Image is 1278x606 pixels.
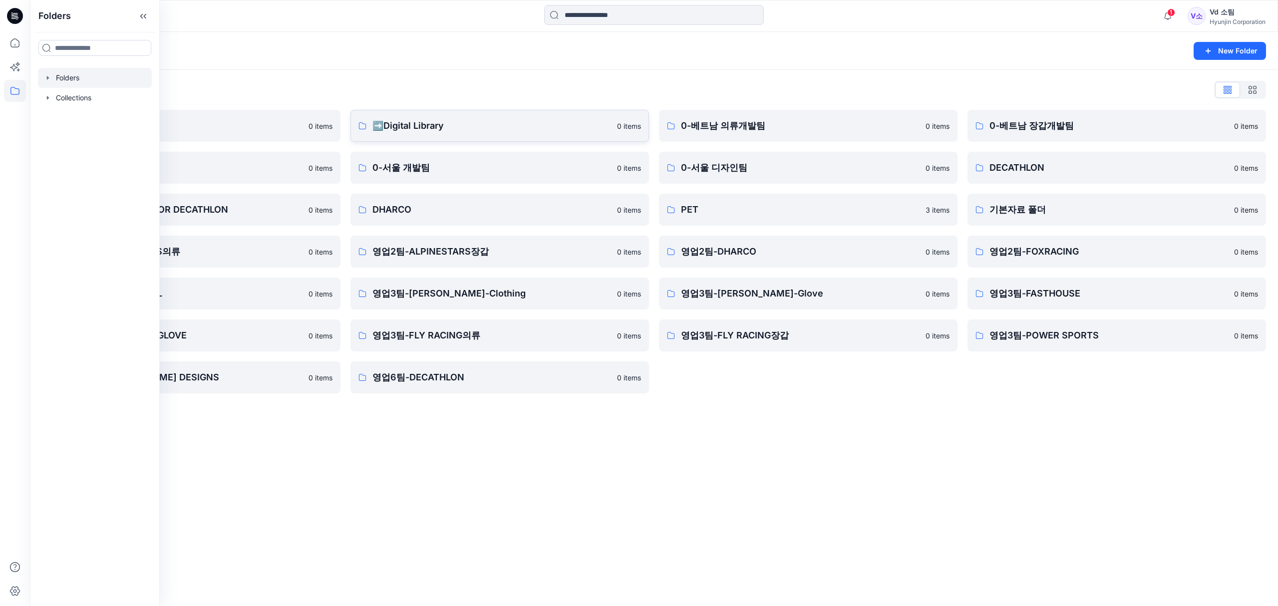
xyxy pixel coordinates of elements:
[617,372,641,383] p: 0 items
[1210,6,1266,18] div: Vd 소팀
[64,328,303,342] p: 영업3팀-FASTHOUSE GLOVE
[350,319,649,351] a: 영업3팀-FLY RACING의류0 items
[926,289,950,299] p: 0 items
[64,119,303,133] p: ♻️Project
[681,161,920,175] p: 0-서울 디자인팀
[989,287,1228,301] p: 영업3팀-FASTHOUSE
[350,152,649,184] a: 0-서울 개발팀0 items
[989,328,1228,342] p: 영업3팀-POWER SPORTS
[1234,121,1258,131] p: 0 items
[989,245,1228,259] p: 영업2팀-FOXRACING
[967,236,1266,268] a: 영업2팀-FOXRACING0 items
[372,161,611,175] p: 0-서울 개발팀
[659,110,958,142] a: 0-베트남 의류개발팀0 items
[967,110,1266,142] a: 0-베트남 장갑개발팀0 items
[617,289,641,299] p: 0 items
[989,161,1228,175] p: DECATHLON
[659,278,958,309] a: 영업3팀-[PERSON_NAME]-Glove0 items
[617,247,641,257] p: 0 items
[926,121,950,131] p: 0 items
[1234,330,1258,341] p: 0 items
[617,205,641,215] p: 0 items
[309,372,332,383] p: 0 items
[64,245,303,259] p: 영업2팀-ALPINESTARS의류
[42,110,340,142] a: ♻️Project0 items
[42,278,340,309] a: 영업3팀-5.11 TACTICAL0 items
[1210,18,1266,25] div: Hyunjin Corporation
[989,119,1228,133] p: 0-베트남 장갑개발팀
[350,110,649,142] a: ➡️Digital Library0 items
[372,203,611,217] p: DHARCO
[617,163,641,173] p: 0 items
[1234,205,1258,215] p: 0 items
[372,119,611,133] p: ➡️Digital Library
[42,152,340,184] a: 0-본사VD0 items
[350,194,649,226] a: DHARCO0 items
[42,236,340,268] a: 영업2팀-ALPINESTARS의류0 items
[372,287,611,301] p: 영업3팀-[PERSON_NAME]-Clothing
[659,194,958,226] a: PET3 items
[1234,247,1258,257] p: 0 items
[659,152,958,184] a: 0-서울 디자인팀0 items
[64,203,303,217] p: DESIGN PROPOSAL FOR DECATHLON
[659,236,958,268] a: 영업2팀-DHARCO0 items
[42,319,340,351] a: 영업3팀-FASTHOUSE GLOVE0 items
[1188,7,1206,25] div: V소
[967,152,1266,184] a: DECATHLON0 items
[372,245,611,259] p: 영업2팀-ALPINESTARS장갑
[681,328,920,342] p: 영업3팀-FLY RACING장갑
[42,361,340,393] a: 영업3팀-[PERSON_NAME] DESIGNS0 items
[309,247,332,257] p: 0 items
[1167,8,1175,16] span: 1
[926,330,950,341] p: 0 items
[350,278,649,309] a: 영업3팀-[PERSON_NAME]-Clothing0 items
[1194,42,1266,60] button: New Folder
[681,245,920,259] p: 영업2팀-DHARCO
[42,194,340,226] a: DESIGN PROPOSAL FOR DECATHLON0 items
[64,287,303,301] p: 영업3팀-5.11 TACTICAL
[309,121,332,131] p: 0 items
[617,121,641,131] p: 0 items
[681,287,920,301] p: 영업3팀-[PERSON_NAME]-Glove
[1234,289,1258,299] p: 0 items
[1234,163,1258,173] p: 0 items
[64,161,303,175] p: 0-본사VD
[989,203,1228,217] p: 기본자료 폴더
[681,119,920,133] p: 0-베트남 의류개발팀
[309,289,332,299] p: 0 items
[926,247,950,257] p: 0 items
[967,319,1266,351] a: 영업3팀-POWER SPORTS0 items
[926,163,950,173] p: 0 items
[617,330,641,341] p: 0 items
[309,163,332,173] p: 0 items
[681,203,920,217] p: PET
[967,278,1266,309] a: 영업3팀-FASTHOUSE0 items
[372,328,611,342] p: 영업3팀-FLY RACING의류
[372,370,611,384] p: 영업6팀-DECATHLON
[64,370,303,384] p: 영업3팀-[PERSON_NAME] DESIGNS
[309,205,332,215] p: 0 items
[350,361,649,393] a: 영업6팀-DECATHLON0 items
[309,330,332,341] p: 0 items
[967,194,1266,226] a: 기본자료 폴더0 items
[926,205,950,215] p: 3 items
[350,236,649,268] a: 영업2팀-ALPINESTARS장갑0 items
[659,319,958,351] a: 영업3팀-FLY RACING장갑0 items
